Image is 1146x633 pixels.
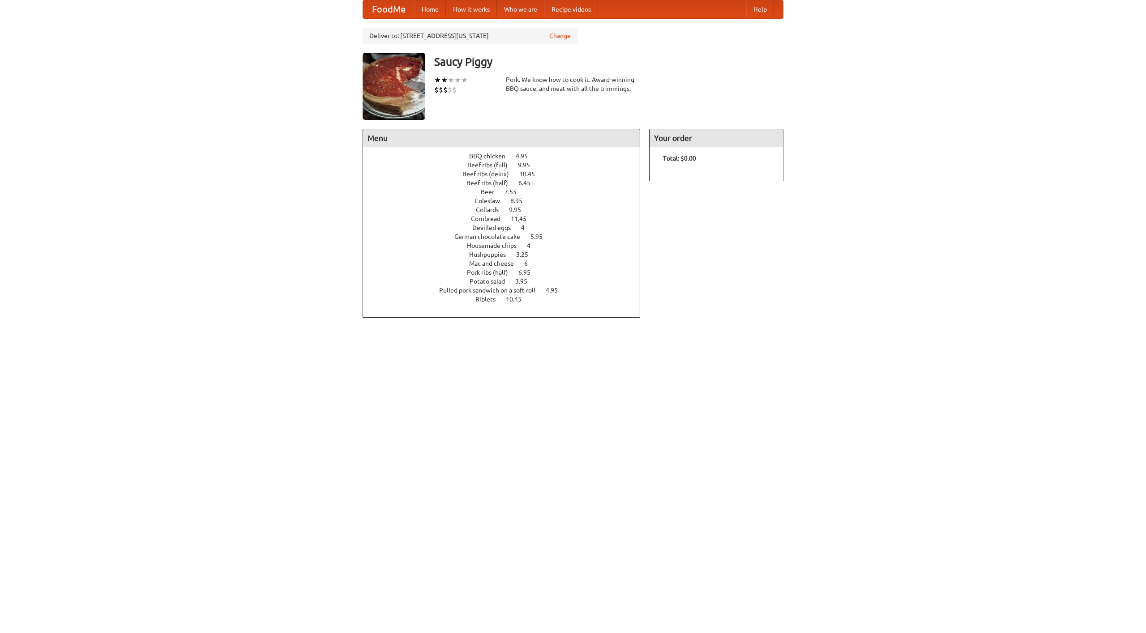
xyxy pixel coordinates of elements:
span: 3.25 [516,251,537,258]
span: Potato salad [470,278,514,285]
span: 6.95 [518,269,539,276]
span: Coleslaw [475,197,509,204]
span: Devilled eggs [472,224,520,231]
span: Pork ribs (half) [467,269,517,276]
span: 4 [527,242,539,249]
b: Total: $0.00 [663,155,696,162]
a: Coleslaw 8.95 [475,197,539,204]
a: Riblets 10.45 [475,296,538,303]
li: ★ [454,75,461,85]
li: $ [434,85,439,95]
li: ★ [434,75,441,85]
span: German chocolate cake [454,233,529,240]
img: angular.jpg [363,53,425,120]
h3: Saucy Piggy [434,53,783,71]
a: Devilled eggs 4 [472,224,541,231]
a: How it works [446,0,497,18]
span: Collards [476,206,508,213]
span: 5.95 [530,233,552,240]
span: Riblets [475,296,505,303]
span: 8.95 [510,197,531,204]
a: German chocolate cake 5.95 [454,233,559,240]
span: 10.45 [506,296,530,303]
span: Beef ribs (delux) [462,170,518,178]
span: Beer [481,188,503,195]
h4: Your order [650,129,783,147]
a: Hushpuppies 3.25 [469,251,545,258]
a: Change [549,31,571,40]
span: 6 [524,260,537,267]
li: ★ [441,75,448,85]
span: Beef ribs (half) [466,179,517,187]
a: Beef ribs (delux) 10.45 [462,170,552,178]
a: Collards 9.95 [476,206,538,213]
span: 9.95 [509,206,530,213]
div: Pork. We know how to cook it. Award-winning BBQ sauce, and meat with all the trimmings. [506,75,640,93]
span: Mac and cheese [469,260,523,267]
li: $ [439,85,443,95]
a: FoodMe [363,0,415,18]
a: Help [746,0,774,18]
a: Cornbread 11.45 [471,215,543,222]
a: Recipe videos [544,0,598,18]
span: 4.95 [516,153,537,160]
li: $ [443,85,448,95]
a: Home [415,0,446,18]
span: BBQ chicken [469,153,514,160]
a: Pork ribs (half) 6.95 [467,269,547,276]
a: Beef ribs (half) 6.45 [466,179,547,187]
a: Beef ribs (full) 9.95 [467,161,547,169]
span: Cornbread [471,215,509,222]
span: 7.55 [505,188,526,195]
a: BBQ chicken 4.95 [469,153,544,160]
a: Housemade chips 4 [467,242,547,249]
span: 11.45 [511,215,535,222]
span: Pulled pork sandwich on a soft roll [439,287,544,294]
span: 6.45 [518,179,539,187]
li: ★ [448,75,454,85]
div: Deliver to: [STREET_ADDRESS][US_STATE] [363,28,577,44]
span: Hushpuppies [469,251,515,258]
a: Pulled pork sandwich on a soft roll 4.95 [439,287,574,294]
li: $ [448,85,452,95]
h4: Menu [363,129,640,147]
a: Potato salad 3.95 [470,278,544,285]
span: 10.45 [519,170,544,178]
li: ★ [461,75,468,85]
li: $ [452,85,457,95]
span: Housemade chips [467,242,526,249]
a: Who we are [497,0,544,18]
span: Beef ribs (full) [467,161,517,169]
span: 4.95 [546,287,567,294]
span: 9.95 [518,161,539,169]
span: 4 [521,224,534,231]
a: Mac and cheese 6 [469,260,544,267]
a: Beer 7.55 [481,188,533,195]
span: 3.95 [515,278,536,285]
